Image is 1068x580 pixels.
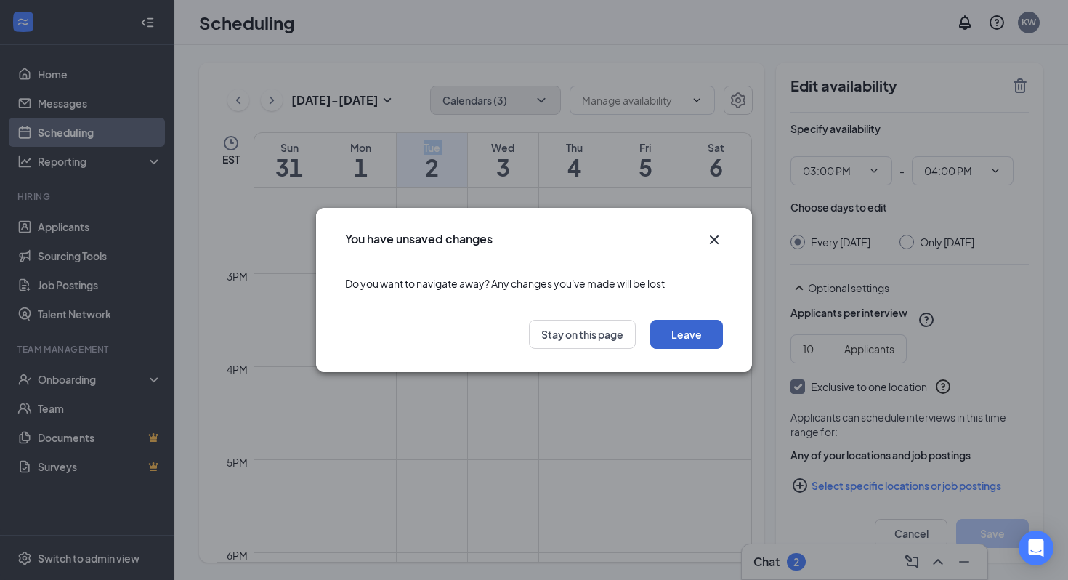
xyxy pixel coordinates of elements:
[650,320,723,349] button: Leave
[705,231,723,249] svg: Cross
[1019,531,1053,565] div: Open Intercom Messenger
[345,231,493,247] h3: You have unsaved changes
[345,262,723,305] div: Do you want to navigate away? Any changes you've made will be lost
[529,320,636,349] button: Stay on this page
[705,231,723,249] button: Close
